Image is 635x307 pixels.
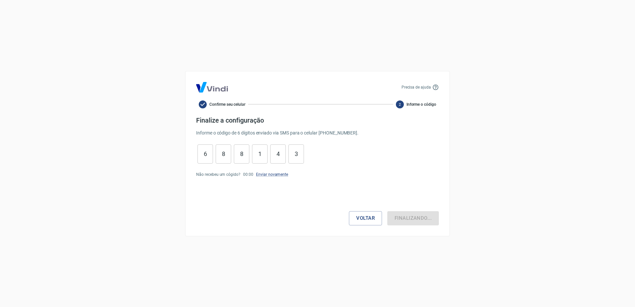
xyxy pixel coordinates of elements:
[196,130,439,136] p: Informe o código de 6 dígitos enviado via SMS para o celular [PHONE_NUMBER] .
[196,82,228,93] img: Logo Vind
[349,211,382,225] button: Voltar
[196,116,439,124] h4: Finalize a configuração
[399,102,401,106] text: 2
[402,84,431,90] p: Precisa de ajuda
[243,172,253,177] p: 00 : 00
[196,172,240,177] p: Não recebeu um cógido?
[256,172,288,177] a: Enviar novamente
[209,101,245,107] span: Confirme seu celular
[406,101,436,107] span: Informe o código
